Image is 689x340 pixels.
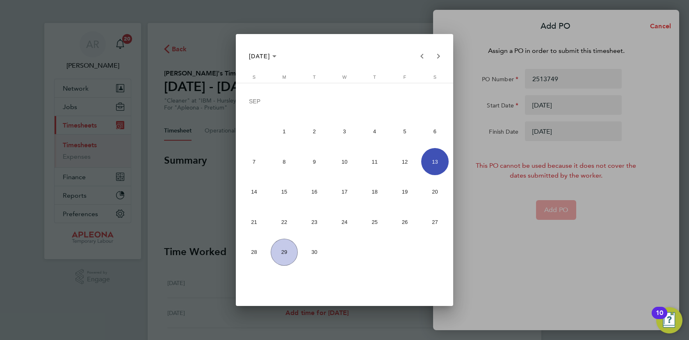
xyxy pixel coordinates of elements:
span: 7 [240,148,267,175]
span: 24 [331,208,358,235]
span: 18 [361,178,388,205]
span: S [433,75,436,80]
td: SEP [239,86,450,116]
button: September 6, 2025 [420,116,450,147]
button: September 8, 2025 [269,146,299,177]
span: 9 [301,148,328,175]
span: T [313,75,316,80]
button: September 29, 2025 [269,237,299,267]
span: 10 [331,148,358,175]
button: September 4, 2025 [360,116,390,147]
span: 16 [301,178,328,205]
button: Next month [430,48,447,64]
span: 27 [421,208,448,235]
button: September 3, 2025 [329,116,360,147]
button: September 24, 2025 [329,207,360,237]
button: September 15, 2025 [269,177,299,207]
button: September 26, 2025 [390,207,420,237]
span: 14 [240,178,267,205]
span: 29 [271,239,298,266]
span: 2 [301,118,328,145]
span: 6 [421,118,448,145]
button: September 7, 2025 [239,146,269,177]
button: September 18, 2025 [360,177,390,207]
button: September 9, 2025 [299,146,330,177]
button: September 1, 2025 [269,116,299,147]
span: 3 [331,118,358,145]
span: 13 [421,148,448,175]
span: 5 [391,118,418,145]
button: September 11, 2025 [360,146,390,177]
span: 4 [361,118,388,145]
span: 23 [301,208,328,235]
button: Previous month [414,48,430,64]
button: September 28, 2025 [239,237,269,267]
button: September 16, 2025 [299,177,330,207]
span: 20 [421,178,448,205]
button: September 17, 2025 [329,177,360,207]
button: September 27, 2025 [420,207,450,237]
span: 12 [391,148,418,175]
span: 28 [240,239,267,266]
button: September 13, 2025 [420,146,450,177]
span: 25 [361,208,388,235]
button: September 14, 2025 [239,177,269,207]
span: 30 [301,239,328,266]
button: September 21, 2025 [239,207,269,237]
span: 11 [361,148,388,175]
span: 22 [271,208,298,235]
button: September 30, 2025 [299,237,330,267]
span: 15 [271,178,298,205]
span: S [253,75,256,80]
button: September 2, 2025 [299,116,330,147]
span: 21 [240,208,267,235]
span: 19 [391,178,418,205]
button: September 25, 2025 [360,207,390,237]
button: September 5, 2025 [390,116,420,147]
button: September 19, 2025 [390,177,420,207]
button: Open Resource Center, 10 new notifications [656,307,682,333]
span: 26 [391,208,418,235]
span: 1 [271,118,298,145]
span: F [404,75,406,80]
span: W [342,75,347,80]
button: September 23, 2025 [299,207,330,237]
button: September 22, 2025 [269,207,299,237]
button: September 12, 2025 [390,146,420,177]
button: Choose month and year [246,49,280,64]
button: September 20, 2025 [420,177,450,207]
span: 17 [331,178,358,205]
span: M [282,75,286,80]
span: 8 [271,148,298,175]
span: T [373,75,376,80]
span: [DATE] [249,53,270,59]
div: 10 [656,313,663,324]
button: September 10, 2025 [329,146,360,177]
